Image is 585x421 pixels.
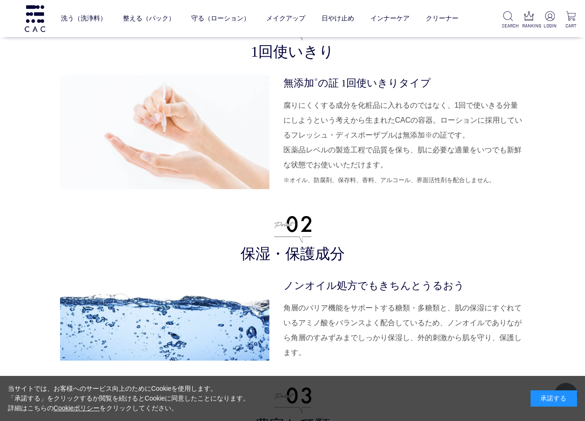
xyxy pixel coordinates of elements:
a: メイクアップ [266,7,305,30]
img: 1回使いきりイメージ [60,75,269,189]
a: LOGIN [543,11,557,29]
a: 日やけ止め [322,7,354,30]
dt: 無添加 の証 1回使いきりタイプ [283,75,525,91]
h3: 保湿・保護成分 [60,216,525,264]
h3: 1回使いきり [60,14,525,62]
span: ※オイル、防腐剤、保存料、香料、アルコール、界面活性剤を配合しません。 [283,177,495,184]
a: 洗う（洗浄料） [61,7,107,30]
p: RANKING [522,22,536,29]
a: RANKING [522,11,536,29]
div: 当サイトでは、お客様へのサービス向上のためにCookieを使用します。 「承諾する」をクリックするか閲覧を続けるとCookieに同意したことになります。 詳細はこちらの をクリックしてください。 [8,384,250,413]
a: SEARCH [502,11,515,29]
img: 保湿・保護成分イメージ [60,278,269,361]
a: インナーケア [370,7,410,30]
dt: ノンオイル処方でもきちんとうるおう [283,278,525,293]
a: 整える（パック） [123,7,175,30]
p: LOGIN [543,22,557,29]
sup: ※ [314,78,318,82]
p: CART [564,22,578,29]
a: クリーナー [426,7,458,30]
dd: 角層のバリア機能をサポートする糖類・多糖類と、肌の保湿にすぐれているアミノ酸をバランスよく配合しているため、ノンオイルでありながら角層のすみずみまでしっかり保湿し、外的刺激から肌を守り、保護します。 [283,301,525,360]
a: CART [564,11,578,29]
p: SEARCH [502,22,515,29]
a: 守る（ローション） [191,7,250,30]
img: logo [23,5,47,32]
dd: 腐りにくくする成分を化粧品に入れるのではなく、1回で使いきる分量にしようという考えから生まれたCACの容器。ローションに採用しているフレッシュ・ディスポーザブルは無添加※の証です。 医薬品レベル... [283,98,525,187]
a: Cookieポリシー [54,404,100,412]
div: 承諾する [531,390,577,407]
